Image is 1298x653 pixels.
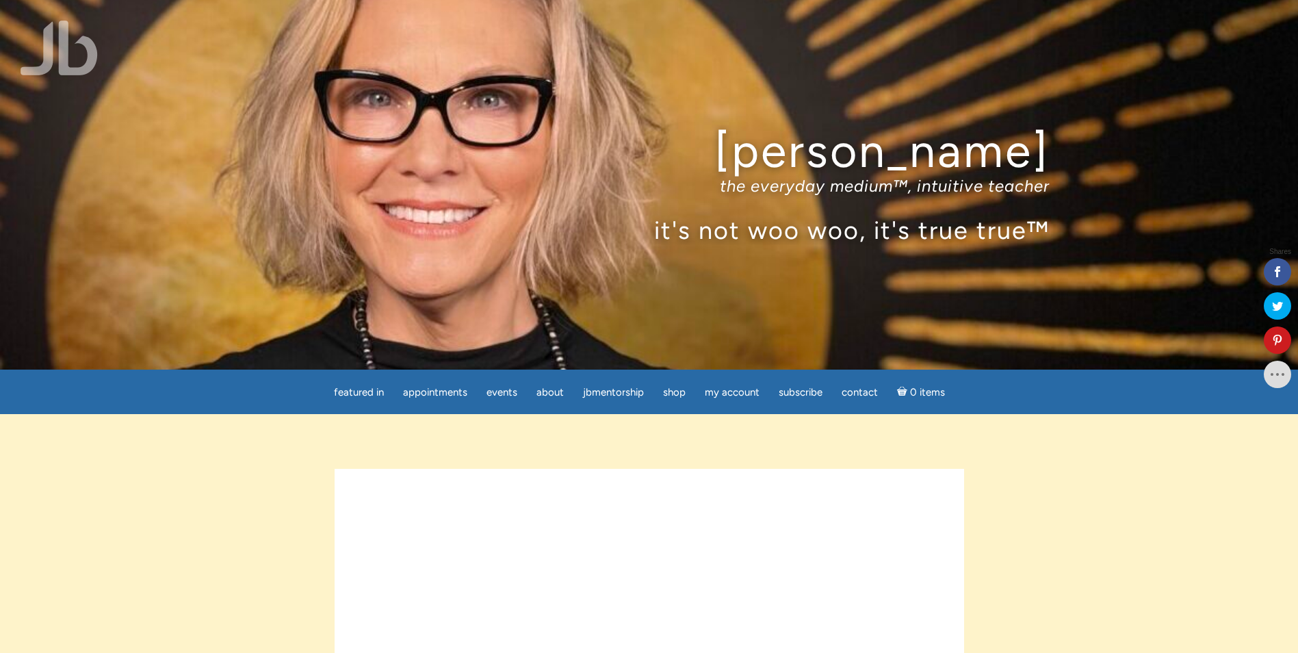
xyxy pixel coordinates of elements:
a: Contact [833,379,886,406]
span: Shop [663,386,686,398]
span: Events [486,386,517,398]
a: Cart0 items [889,378,953,406]
i: Cart [897,386,910,398]
a: About [528,379,572,406]
span: My Account [705,386,760,398]
span: Appointments [403,386,467,398]
span: Subscribe [779,386,822,398]
a: Shop [655,379,694,406]
span: Contact [842,386,878,398]
a: JBMentorship [575,379,652,406]
span: 0 items [910,387,945,398]
p: it's not woo woo, it's true true™ [249,215,1050,244]
a: featured in [326,379,392,406]
a: Subscribe [770,379,831,406]
span: About [536,386,564,398]
a: Events [478,379,525,406]
span: Shares [1269,248,1291,255]
span: featured in [334,386,384,398]
h1: [PERSON_NAME] [249,125,1050,177]
span: JBMentorship [583,386,644,398]
p: the everyday medium™, intuitive teacher [249,176,1050,196]
a: My Account [697,379,768,406]
img: Jamie Butler. The Everyday Medium [21,21,98,75]
a: Appointments [395,379,476,406]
